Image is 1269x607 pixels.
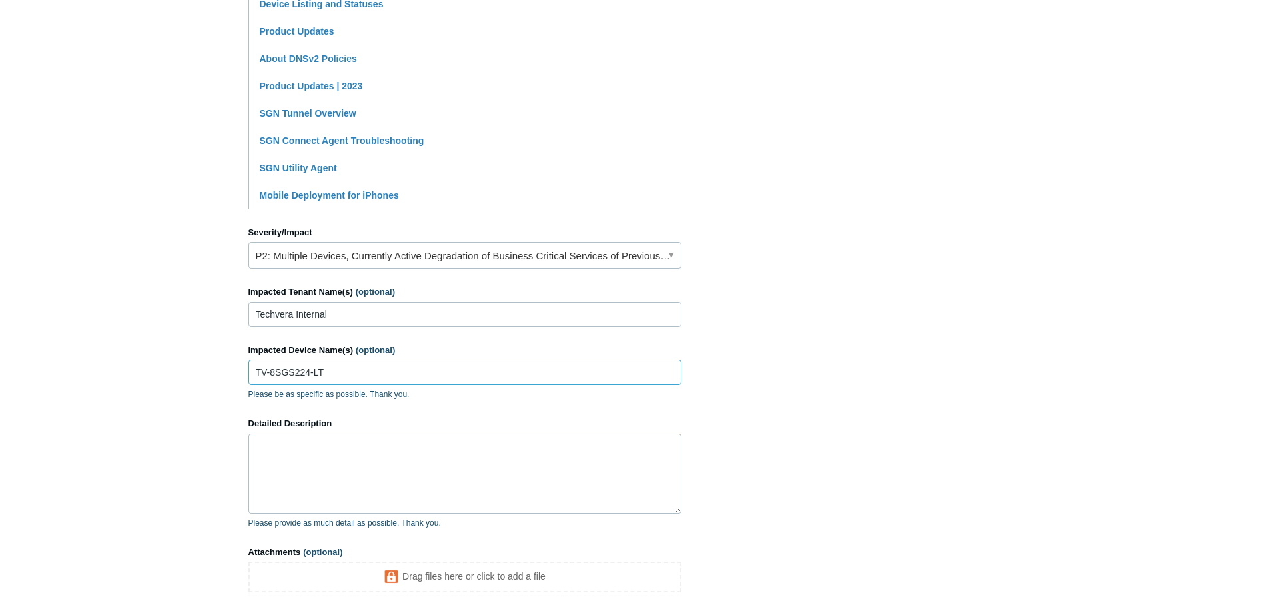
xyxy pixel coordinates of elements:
[248,344,681,357] label: Impacted Device Name(s)
[356,287,395,297] span: (optional)
[260,108,356,119] a: SGN Tunnel Overview
[248,546,681,559] label: Attachments
[248,226,681,239] label: Severity/Impact
[260,135,424,146] a: SGN Connect Agent Troubleshooting
[260,163,337,173] a: SGN Utility Agent
[260,190,399,201] a: Mobile Deployment for iPhones
[260,53,357,64] a: About DNSv2 Policies
[248,285,681,299] label: Impacted Tenant Name(s)
[248,517,681,529] p: Please provide as much detail as possible. Thank you.
[260,81,363,91] a: Product Updates | 2023
[303,547,342,557] span: (optional)
[248,417,681,430] label: Detailed Description
[248,242,681,269] a: P2: Multiple Devices, Currently Active Degradation of Business Critical Services of Previously Wo...
[356,345,395,355] span: (optional)
[248,388,681,400] p: Please be as specific as possible. Thank you.
[260,26,334,37] a: Product Updates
